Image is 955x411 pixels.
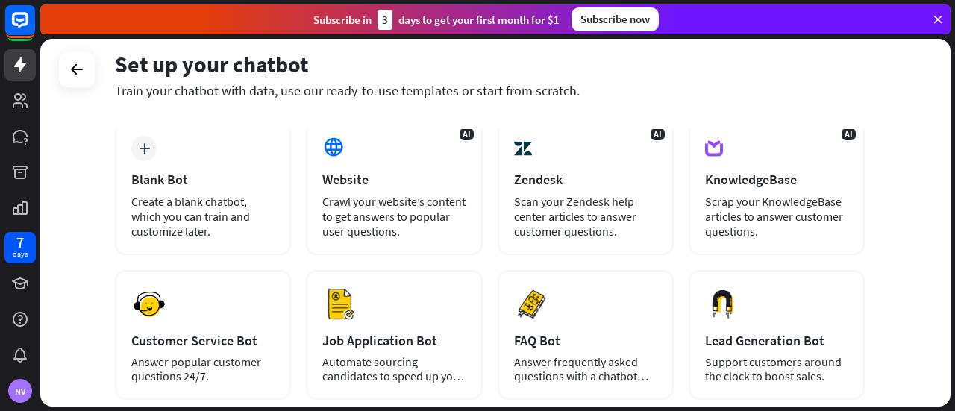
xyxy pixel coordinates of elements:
[16,236,24,249] div: 7
[514,332,657,349] div: FAQ Bot
[131,332,275,349] div: Customer Service Bot
[705,171,848,188] div: KnowledgeBase
[705,332,848,349] div: Lead Generation Bot
[13,249,28,260] div: days
[313,10,560,30] div: Subscribe in days to get your first month for $1
[842,128,856,140] span: AI
[705,355,848,383] div: Support customers around the clock to boost sales.
[322,332,466,349] div: Job Application Bot
[131,194,275,239] div: Create a blank chatbot, which you can train and customize later.
[322,171,466,188] div: Website
[460,128,474,140] span: AI
[322,355,466,383] div: Automate sourcing candidates to speed up your hiring process.
[8,379,32,403] div: NV
[115,82,865,99] div: Train your chatbot with data, use our ready-to-use templates or start from scratch.
[115,50,865,78] div: Set up your chatbot
[514,355,657,383] div: Answer frequently asked questions with a chatbot and save your time.
[131,171,275,188] div: Blank Bot
[139,143,150,154] i: plus
[378,10,392,30] div: 3
[705,194,848,239] div: Scrap your KnowledgeBase articles to answer customer questions.
[131,355,275,383] div: Answer popular customer questions 24/7.
[651,128,665,140] span: AI
[514,171,657,188] div: Zendesk
[514,194,657,239] div: Scan your Zendesk help center articles to answer customer questions.
[322,194,466,239] div: Crawl your website’s content to get answers to popular user questions.
[572,7,659,31] div: Subscribe now
[4,232,36,263] a: 7 days
[12,6,57,51] button: Open LiveChat chat widget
